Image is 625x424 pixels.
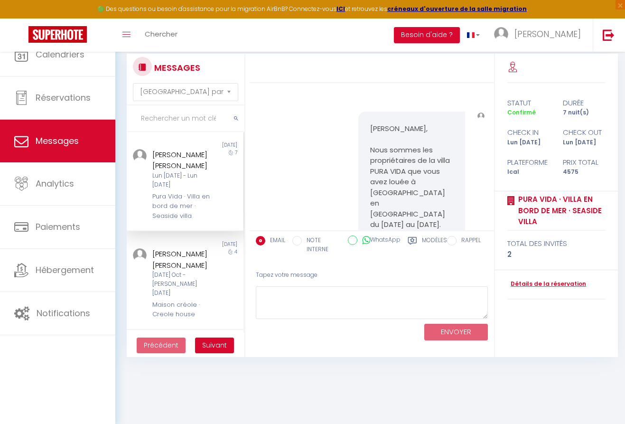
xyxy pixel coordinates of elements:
a: ICI [336,5,345,13]
div: Lun [DATE] [501,138,557,147]
input: Rechercher un mot clé [127,105,244,132]
img: logout [603,29,615,41]
img: ... [477,113,485,120]
img: Super Booking [28,26,87,43]
div: Maison créole · Creole house [152,300,214,320]
div: [PERSON_NAME] [PERSON_NAME] [152,248,214,271]
button: Next [195,338,234,354]
div: Tapez votre message [256,264,488,287]
label: WhatsApp [357,236,401,246]
div: Prix total [557,157,612,168]
span: 7 [235,149,237,156]
div: Plateforme [501,157,557,168]
button: Previous [137,338,186,354]
div: [PERSON_NAME] [PERSON_NAME] [152,149,214,171]
button: Besoin d'aide ? [394,27,460,43]
div: 4575 [557,168,612,177]
div: Ical [501,168,557,177]
div: check in [501,127,557,138]
div: Lun [DATE] - Lun [DATE] [152,171,214,189]
span: Notifications [37,307,90,319]
div: total des invités [507,238,606,249]
a: créneaux d'ouverture de la salle migration [387,5,527,13]
span: Paiements [36,221,80,233]
img: ... [494,27,508,41]
div: durée [557,97,612,109]
span: 4 [234,248,237,255]
label: NOTE INTERNE [302,236,341,254]
span: Analytics [36,178,74,189]
span: [PERSON_NAME] [514,28,581,40]
label: EMAIL [265,236,285,246]
div: [DATE] Oct - [PERSON_NAME] [DATE] [152,271,214,298]
h3: MESSAGES [152,57,200,78]
span: Confirmé [507,108,536,116]
button: ENVOYER [424,324,488,340]
img: ... [133,248,147,262]
div: [DATE] [185,141,243,149]
label: RAPPEL [457,236,481,246]
span: Messages [36,135,79,147]
div: Lun [DATE] [557,138,612,147]
span: Chercher [145,29,177,39]
span: Calendriers [36,48,84,60]
div: check out [557,127,612,138]
div: statut [501,97,557,109]
a: Chercher [138,19,185,52]
span: Réservations [36,92,91,104]
a: Détails de la réservation [507,280,586,289]
div: [DATE] [185,241,243,248]
span: Suivant [202,340,227,350]
a: ... [PERSON_NAME] [487,19,593,52]
div: 7 nuit(s) [557,108,612,117]
img: ... [133,149,147,163]
span: Hébergement [36,264,94,276]
a: Pura Vida · Villa en bord de mer · Seaside villa [515,194,606,227]
label: Modèles [422,236,447,255]
div: Pura Vida · Villa en bord de mer · Seaside villa [152,192,214,221]
span: Précédent [144,340,178,350]
div: 2 [507,249,606,260]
